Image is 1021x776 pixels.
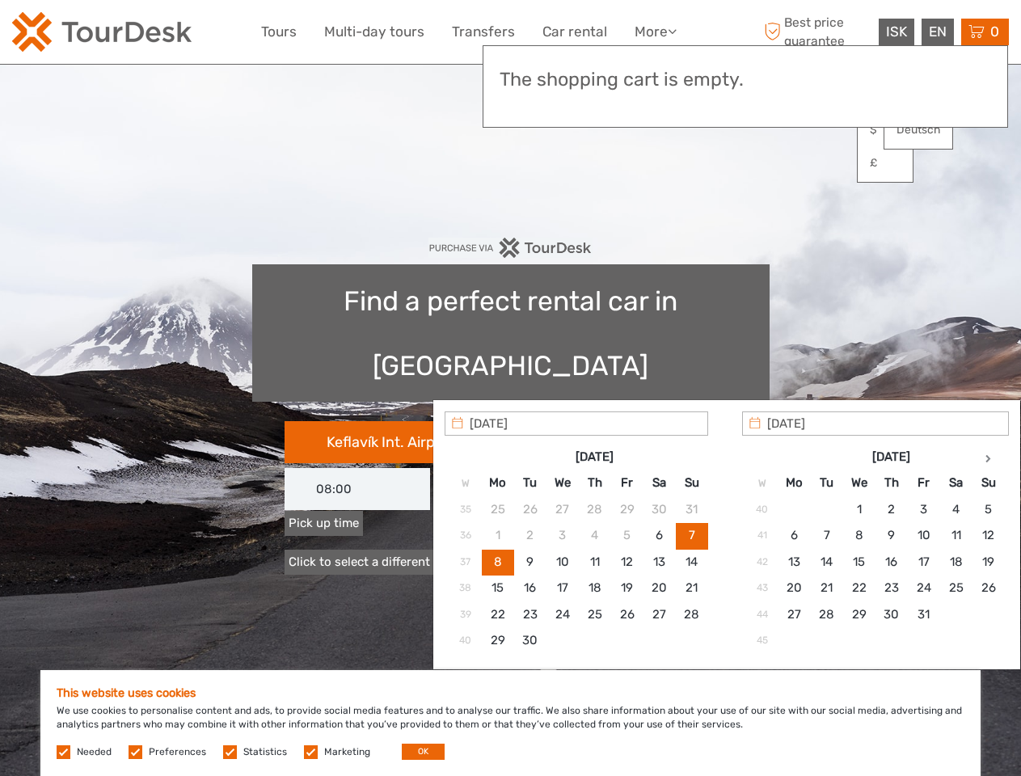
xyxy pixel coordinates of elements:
th: Fr [611,470,643,496]
a: $ [858,116,913,145]
button: OK [402,744,445,760]
td: 1 [843,496,875,522]
td: 15 [843,549,875,575]
td: 3 [908,496,940,522]
th: Tu [514,470,546,496]
td: 27 [643,601,676,627]
td: 40 [746,496,778,522]
a: Car rental [542,20,607,44]
td: 9 [875,523,908,549]
td: 25 [940,576,972,601]
label: Pick up time [285,511,363,536]
a: £ [858,149,913,178]
h3: The shopping cart is empty. [500,69,991,91]
td: 5 [972,496,1005,522]
label: Statistics [243,745,287,759]
th: W [449,470,482,496]
td: 42 [746,549,778,575]
th: Th [579,470,611,496]
div: We use cookies to personalise content and ads, to provide social media features and to analyse ou... [40,670,981,776]
td: 14 [676,549,708,575]
td: 30 [643,496,676,522]
td: 23 [514,601,546,627]
th: Su [972,470,1005,496]
td: 29 [611,496,643,522]
a: Transfers [452,20,515,44]
img: 120-15d4194f-c635-41b9-a512-a3cb382bfb57_logo_small.png [12,12,192,52]
label: Preferences [149,745,206,759]
td: 36 [449,523,482,549]
p: We're away right now. Please check back later! [23,28,183,41]
h5: This website uses cookies [57,686,964,700]
td: 16 [514,576,546,601]
td: 14 [811,549,843,575]
td: 39 [449,601,482,627]
img: PurchaseViaTourDesk.png [428,238,593,258]
td: 38 [449,576,482,601]
td: 26 [972,576,1005,601]
td: 24 [908,576,940,601]
td: 28 [676,601,708,627]
td: 24 [546,601,579,627]
label: Marketing [324,745,370,759]
td: 31 [908,601,940,627]
td: 20 [778,576,811,601]
td: 19 [611,576,643,601]
td: 2 [514,523,546,549]
h1: Find a perfect rental car in [GEOGRAPHIC_DATA] [252,264,770,402]
td: 16 [875,549,908,575]
td: 20 [643,576,676,601]
td: 7 [811,523,843,549]
td: 28 [811,601,843,627]
th: Mo [482,470,514,496]
th: Su [676,470,708,496]
td: 7 [676,523,708,549]
td: 45 [746,627,778,653]
td: 44 [746,601,778,627]
button: Keflavík Int. Airport [285,421,511,463]
td: 2 [875,496,908,522]
td: 29 [843,601,875,627]
td: 8 [843,523,875,549]
td: 15 [482,576,514,601]
th: Sa [940,470,972,496]
td: 26 [514,496,546,522]
td: 18 [940,549,972,575]
td: 12 [611,549,643,575]
td: 17 [908,549,940,575]
td: 41 [746,523,778,549]
th: Mo [778,470,811,496]
td: 6 [643,523,676,549]
td: 27 [546,496,579,522]
a: Deutsch [884,116,952,145]
td: 17 [546,576,579,601]
button: Open LiveChat chat widget [186,25,205,44]
td: 22 [843,576,875,601]
th: We [843,470,875,496]
td: 37 [449,549,482,575]
td: 27 [778,601,811,627]
td: 30 [875,601,908,627]
td: 13 [643,549,676,575]
td: 25 [579,601,611,627]
a: Click to select a different drop off place [285,550,516,575]
td: 19 [972,549,1005,575]
th: Tu [811,470,843,496]
a: Tours [261,20,297,44]
label: Needed [77,745,112,759]
td: 43 [746,576,778,601]
td: 40 [449,627,482,653]
td: 18 [579,576,611,601]
div: EN [922,19,954,45]
td: 35 [449,496,482,522]
td: 8 [482,549,514,575]
a: More [635,20,677,44]
td: 11 [940,523,972,549]
td: 31 [676,496,708,522]
td: 6 [778,523,811,549]
input: Pick up time [285,468,430,510]
span: Best price guarantee [760,14,875,49]
td: 9 [514,549,546,575]
td: 11 [579,549,611,575]
a: Multi-day tours [324,20,424,44]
